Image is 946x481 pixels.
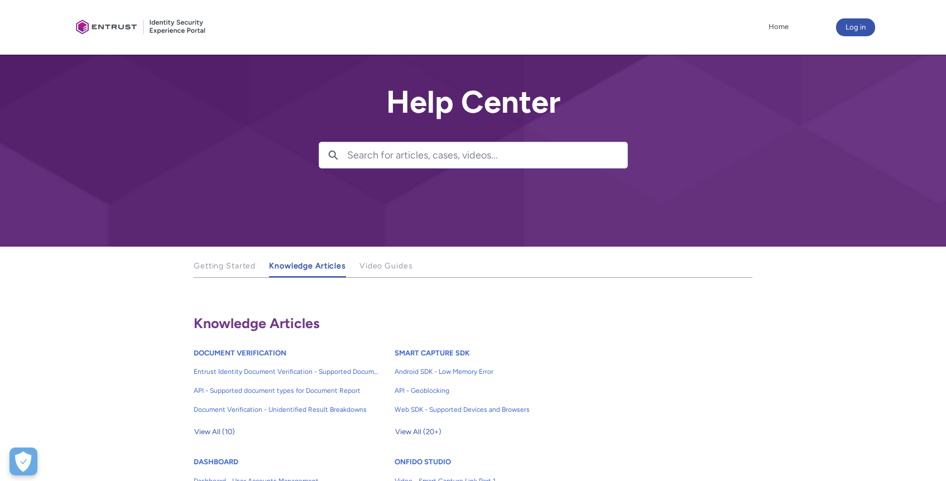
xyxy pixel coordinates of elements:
[194,458,238,466] a: DASHBOARD
[395,362,580,381] a: Android SDK - Low Memory Error
[395,400,580,419] a: Web SDK - Supported Devices and Browsers
[194,405,379,415] span: Document Verification - Unidentified Result Breakdowns
[359,261,413,271] span: Video Guides
[347,142,627,168] input: Search for articles, cases, videos...
[269,261,346,271] span: Knowledge Articles
[395,405,580,415] span: Web SDK - Supported Devices and Browsers
[194,362,379,381] a: Entrust Identity Document Verification - Supported Document type and size
[194,386,379,396] span: API - Supported document types for Document Report
[319,85,628,119] h2: Help Center
[395,367,580,377] span: Android SDK - Low Memory Error
[9,448,37,475] div: Cookie Preferences
[836,18,875,36] button: Log in
[194,381,379,400] a: API - Supported document types for Document Report
[766,18,791,35] a: Home
[194,424,235,440] span: View All (10)
[319,142,347,168] button: Search
[395,381,580,400] a: API - Geoblocking
[9,448,37,475] button: Open Preferences
[359,256,413,277] a: Video Guides
[194,423,236,441] button: View All (10)
[395,424,441,440] span: View All (20+)
[395,423,442,441] button: View All (20+)
[395,386,580,396] span: API - Geoblocking
[194,315,320,331] span: Knowledge Articles
[269,256,346,277] a: Knowledge Articles
[194,349,286,357] a: DOCUMENT VERIFICATION
[194,256,256,277] a: Getting Started
[395,349,470,357] a: SMART CAPTURE SDK
[395,458,451,466] a: ONFIDO STUDIO
[194,367,379,377] span: Entrust Identity Document Verification - Supported Document type and size
[194,261,256,271] span: Getting Started
[194,400,379,419] a: Document Verification - Unidentified Result Breakdowns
